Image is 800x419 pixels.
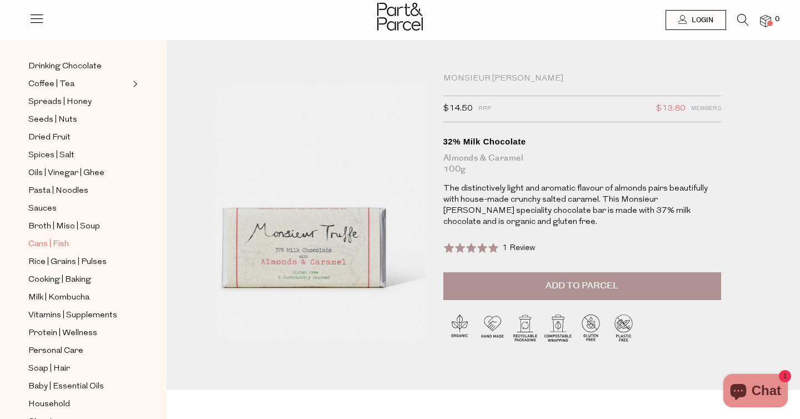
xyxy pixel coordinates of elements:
[377,3,423,31] img: Part&Parcel
[28,59,129,73] a: Drinking Chocolate
[28,345,83,358] span: Personal Care
[28,113,77,127] span: Seeds | Nuts
[28,255,129,269] a: Rice | Grains | Pulses
[689,16,713,25] span: Login
[28,95,129,109] a: Spreads | Honey
[28,96,92,109] span: Spreads | Honey
[28,397,129,411] a: Household
[443,272,721,300] button: Add to Parcel
[28,398,70,411] span: Household
[28,131,129,144] a: Dried Fruit
[443,136,721,147] div: 32% Milk Chocolate
[443,102,473,116] span: $14.50
[656,102,686,116] span: $13.80
[28,184,129,198] a: Pasta | Noodles
[28,380,104,393] span: Baby | Essential Oils
[443,183,721,228] p: The distinctively light and aromatic flavour of almonds pairs beautifully with house-made crunchy...
[28,202,57,216] span: Sauces
[200,73,427,341] img: 32% Milk Chocolate
[130,77,138,91] button: Expand/Collapse Coffee | Tea
[542,311,574,344] img: P_P-ICONS-Live_Bec_V11_Compostable_Wrapping.svg
[28,237,129,251] a: Cans | Fish
[476,311,509,344] img: P_P-ICONS-Live_Bec_V11_Handmade.svg
[28,220,100,233] span: Broth | Miso | Soup
[28,291,89,305] span: Milk | Kombucha
[28,113,129,127] a: Seeds | Nuts
[28,78,74,91] span: Coffee | Tea
[28,202,129,216] a: Sauces
[478,102,491,116] span: RRP
[28,362,70,376] span: Soap | Hair
[28,166,129,180] a: Oils | Vinegar | Ghee
[28,362,129,376] a: Soap | Hair
[443,73,721,84] div: Monsieur [PERSON_NAME]
[28,256,107,269] span: Rice | Grains | Pulses
[772,14,782,24] span: 0
[546,280,618,292] span: Add to Parcel
[720,374,791,410] inbox-online-store-chat: Shopify online store chat
[28,327,97,340] span: Protein | Wellness
[760,15,771,27] a: 0
[28,148,129,162] a: Spices | Salt
[28,273,129,287] a: Cooking | Baking
[574,311,607,344] img: P_P-ICONS-Live_Bec_V11_Gluten_Free.svg
[502,244,535,252] span: 1 Review
[28,380,129,393] a: Baby | Essential Oils
[28,220,129,233] a: Broth | Miso | Soup
[443,153,721,175] div: Almonds & Caramel 100g
[28,238,69,251] span: Cans | Fish
[28,167,104,180] span: Oils | Vinegar | Ghee
[443,311,476,344] img: P_P-ICONS-Live_Bec_V11_Organic.svg
[28,273,91,287] span: Cooking | Baking
[607,311,640,344] img: P_P-ICONS-Live_Bec_V11_Plastic_Free.svg
[28,60,102,73] span: Drinking Chocolate
[28,344,129,358] a: Personal Care
[509,311,542,344] img: P_P-ICONS-Live_Bec_V11_Recyclable_Packaging.svg
[28,291,129,305] a: Milk | Kombucha
[28,149,74,162] span: Spices | Salt
[666,10,726,30] a: Login
[691,102,721,116] span: Members
[28,184,88,198] span: Pasta | Noodles
[28,309,117,322] span: Vitamins | Supplements
[28,131,71,144] span: Dried Fruit
[28,77,129,91] a: Coffee | Tea
[28,326,129,340] a: Protein | Wellness
[28,308,129,322] a: Vitamins | Supplements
